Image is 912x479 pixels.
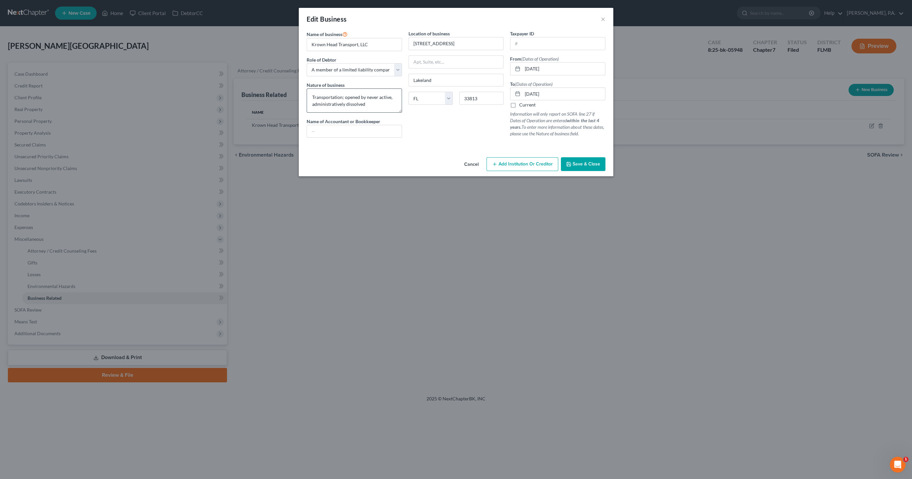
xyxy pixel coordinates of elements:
input: # [510,37,605,50]
span: Business [320,15,347,23]
span: Add Institution Or Creditor [499,161,553,167]
button: Add Institution Or Creditor [486,157,558,171]
span: (Dates of Operation) [515,81,553,87]
button: × [601,15,605,23]
button: Save & Close [561,157,605,171]
span: Edit [307,15,319,23]
label: Taxpayer ID [510,30,534,37]
label: Nature of business [307,82,345,88]
input: MM/DD/YYYY [522,63,605,75]
input: -- [307,125,402,138]
iframe: Intercom live chat [890,457,905,472]
input: Enter zip... [459,92,503,105]
label: Current [519,102,536,108]
input: Enter address... [409,37,503,50]
input: Enter city... [409,74,503,86]
input: MM/DD/YYYY [522,88,605,100]
input: Enter name... [307,38,402,51]
p: Information will only report on SOFA line 27 if Dates of Operation are entered To enter more info... [510,111,605,137]
span: Role of Debtor [307,57,336,63]
label: To [510,81,553,87]
label: Name of Accountant or Bookkeeper [307,118,380,125]
span: 1 [903,457,908,462]
span: Save & Close [573,161,600,167]
label: From [510,55,559,62]
input: Apt, Suite, etc... [409,56,503,68]
span: Name of business [307,31,342,37]
button: Cancel [459,158,484,171]
label: Location of business [408,30,450,37]
span: (Dates of Operation) [521,56,559,62]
